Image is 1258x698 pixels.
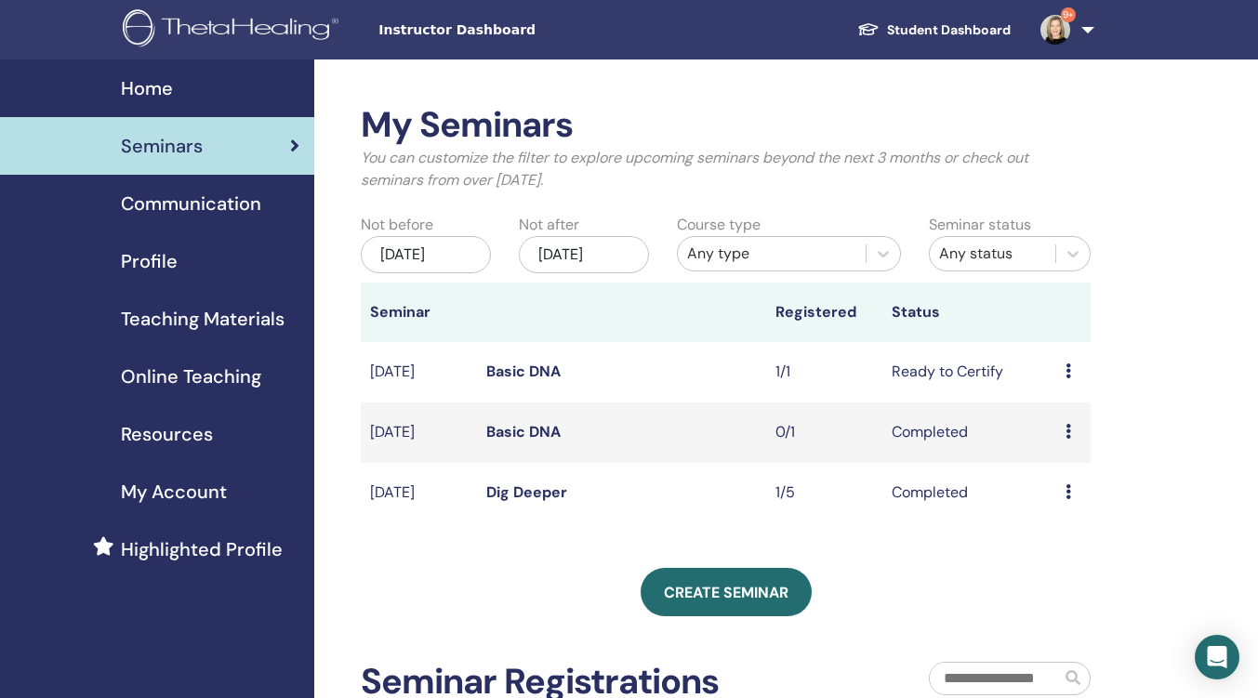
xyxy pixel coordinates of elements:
[361,342,477,402] td: [DATE]
[486,362,561,381] a: Basic DNA
[882,463,1056,523] td: Completed
[882,283,1056,342] th: Status
[766,342,882,402] td: 1/1
[677,214,761,236] label: Course type
[361,147,1091,191] p: You can customize the filter to explore upcoming seminars beyond the next 3 months or check out s...
[378,20,657,40] span: Instructor Dashboard
[939,243,1046,265] div: Any status
[121,362,261,390] span: Online Teaching
[121,132,203,160] span: Seminars
[361,402,477,463] td: [DATE]
[857,21,880,37] img: graduation-cap-white.svg
[123,9,345,51] img: logo.png
[766,463,882,523] td: 1/5
[361,463,477,523] td: [DATE]
[121,190,261,217] span: Communication
[766,402,882,463] td: 0/1
[121,420,213,448] span: Resources
[361,104,1091,147] h2: My Seminars
[486,482,567,502] a: Dig Deeper
[687,243,857,265] div: Any type
[664,583,788,602] span: Create seminar
[121,478,227,506] span: My Account
[121,247,178,275] span: Profile
[519,214,579,236] label: Not after
[486,422,561,441] a: Basic DNA
[929,214,1031,236] label: Seminar status
[121,74,173,102] span: Home
[1040,15,1070,45] img: default.jpg
[121,535,283,563] span: Highlighted Profile
[1061,7,1076,22] span: 9+
[121,305,285,333] span: Teaching Materials
[1195,635,1239,679] div: Open Intercom Messenger
[882,342,1056,402] td: Ready to Certify
[361,236,491,273] div: [DATE]
[766,283,882,342] th: Registered
[519,236,649,273] div: [DATE]
[882,402,1056,463] td: Completed
[361,283,477,342] th: Seminar
[641,568,812,616] a: Create seminar
[842,13,1026,47] a: Student Dashboard
[361,214,433,236] label: Not before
